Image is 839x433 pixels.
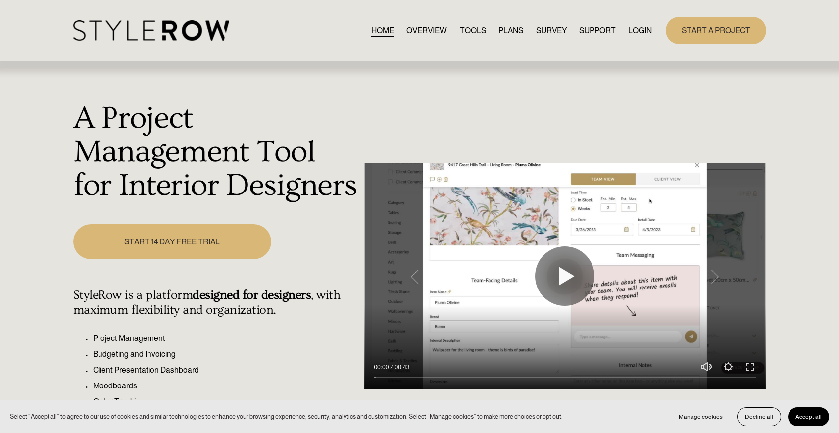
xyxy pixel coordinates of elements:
a: OVERVIEW [406,24,447,37]
p: Order Tracking [93,396,359,408]
p: Budgeting and Invoicing [93,348,359,360]
span: Manage cookies [679,413,723,420]
span: SUPPORT [579,25,616,37]
strong: designed for designers [193,288,311,302]
a: folder dropdown [579,24,616,37]
a: SURVEY [536,24,567,37]
a: START 14 DAY FREE TRIAL [73,224,271,259]
button: Decline all [737,407,781,426]
p: Select “Accept all” to agree to our use of cookies and similar technologies to enhance your brows... [10,412,563,421]
p: Project Management [93,333,359,344]
div: Current time [374,362,391,372]
img: StyleRow [73,20,229,41]
h4: StyleRow is a platform , with maximum flexibility and organization. [73,288,359,318]
span: Decline all [745,413,773,420]
input: Seek [374,374,756,381]
button: Accept all [788,407,829,426]
button: Play [535,246,594,306]
p: Client Presentation Dashboard [93,364,359,376]
p: Moodboards [93,380,359,392]
a: START A PROJECT [666,17,766,44]
button: Manage cookies [671,407,730,426]
a: HOME [371,24,394,37]
span: Accept all [795,413,822,420]
a: TOOLS [460,24,486,37]
a: PLANS [498,24,523,37]
h1: A Project Management Tool for Interior Designers [73,102,359,202]
div: Duration [391,362,412,372]
a: LOGIN [628,24,652,37]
